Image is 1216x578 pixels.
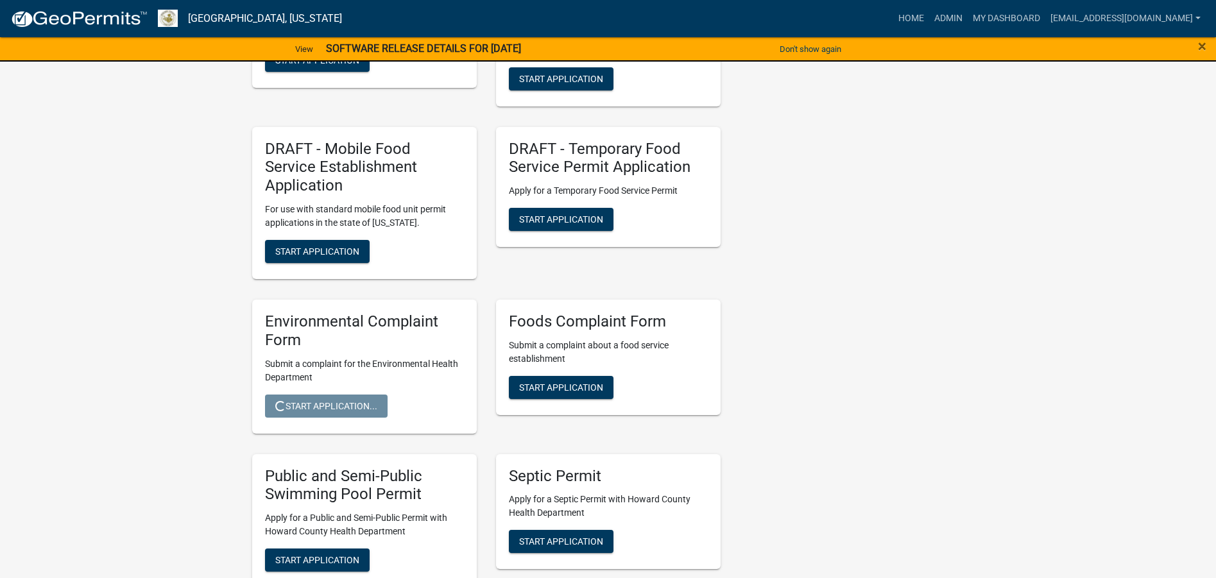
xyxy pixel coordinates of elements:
button: Start Application [265,49,370,72]
button: Don't show again [775,38,846,60]
button: Start Application [265,548,370,572]
span: Start Application [275,246,359,257]
a: View [290,38,318,60]
button: Start Application [509,67,613,90]
p: Submit a complaint about a food service establishment [509,339,708,366]
strong: SOFTWARE RELEASE DETAILS FOR [DATE] [326,42,521,55]
a: [GEOGRAPHIC_DATA], [US_STATE] [188,8,342,30]
button: Start Application [509,530,613,553]
a: [EMAIL_ADDRESS][DOMAIN_NAME] [1045,6,1206,31]
span: Start Application [519,73,603,83]
a: My Dashboard [968,6,1045,31]
p: Apply for a Public and Semi-Public Permit with Howard County Health Department [265,511,464,538]
h5: Public and Semi-Public Swimming Pool Permit [265,467,464,504]
span: Start Application... [275,400,377,411]
button: Close [1198,38,1206,54]
h5: Foods Complaint Form [509,312,708,331]
img: Howard County, Indiana [158,10,178,27]
h5: DRAFT - Mobile Food Service Establishment Application [265,140,464,195]
span: Start Application [275,55,359,65]
span: Start Application [275,555,359,565]
button: Start Application [509,376,613,399]
button: Start Application [509,208,613,231]
span: Start Application [519,536,603,547]
button: Start Application [265,240,370,263]
p: Apply for a Temporary Food Service Permit [509,184,708,198]
h5: Environmental Complaint Form [265,312,464,350]
span: × [1198,37,1206,55]
a: Admin [929,6,968,31]
p: Apply for a Septic Permit with Howard County Health Department [509,493,708,520]
p: For use with standard mobile food unit permit applications in the state of [US_STATE]. [265,203,464,230]
span: Start Application [519,382,603,392]
button: Start Application... [265,395,388,418]
p: Submit a complaint for the Environmental Health Department [265,357,464,384]
span: Start Application [519,214,603,225]
h5: DRAFT - Temporary Food Service Permit Application [509,140,708,177]
h5: Septic Permit [509,467,708,486]
a: Home [893,6,929,31]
